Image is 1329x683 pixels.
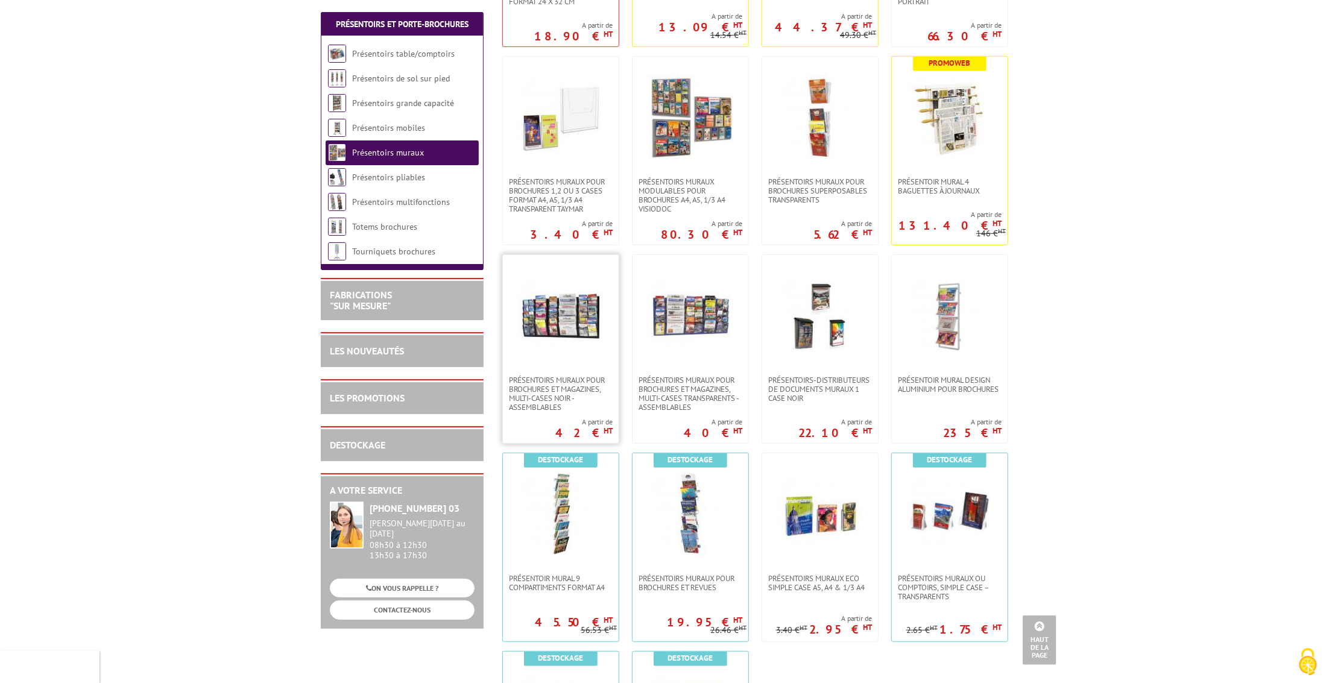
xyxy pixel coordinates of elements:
[328,193,346,211] img: Présentoirs multifonctions
[328,69,346,87] img: Présentoirs de sol sur pied
[927,20,1002,30] span: A partir de
[328,94,346,112] img: Présentoirs grande capacité
[328,168,346,186] img: Présentoirs pliables
[503,574,619,592] a: PRÉSENTOIR MURAL 9 COMPARTIMENTS FORMAT A4
[639,574,742,592] span: PRÉSENTOIRS MURAUX POUR BROCHURES ET REVUES
[943,429,1002,436] p: 235 €
[633,11,742,21] span: A partir de
[776,614,872,623] span: A partir de
[840,31,876,40] p: 49.30 €
[768,574,872,592] span: Présentoirs muraux Eco simple case A5, A4 & 1/3 A4
[352,197,450,207] a: Présentoirs multifonctions
[535,618,613,626] p: 45.50 €
[798,417,872,427] span: A partir de
[555,429,613,436] p: 42 €
[648,471,733,556] img: PRÉSENTOIRS MURAUX POUR BROCHURES ET REVUES
[1023,615,1056,665] a: Haut de la page
[519,75,603,159] img: PRÉSENTOIRS MURAUX POUR BROCHURES 1,2 OU 3 CASES FORMAT A4, A5, 1/3 A4 TRANSPARENT TAYMAR
[658,24,742,31] p: 13.09 €
[330,579,475,597] a: ON VOUS RAPPELLE ?
[633,376,748,412] a: PRÉSENTOIRS MURAUX POUR BROCHURES ET MAGAZINES, MULTI-CASES TRANSPARENTS - ASSEMBLABLES
[604,426,613,436] sup: HT
[328,143,346,162] img: Présentoirs muraux
[927,455,973,465] b: Destockage
[352,73,450,84] a: Présentoirs de sol sur pied
[733,615,742,625] sup: HT
[336,19,469,30] a: Présentoirs et Porte-brochures
[352,221,417,232] a: Totems brochures
[648,273,733,357] img: PRÉSENTOIRS MURAUX POUR BROCHURES ET MAGAZINES, MULTI-CASES TRANSPARENTS - ASSEMBLABLES
[604,227,613,238] sup: HT
[863,227,872,238] sup: HT
[530,219,613,228] span: A partir de
[328,119,346,137] img: Présentoirs mobiles
[352,98,454,109] a: Présentoirs grande capacité
[710,31,747,40] p: 14.54 €
[639,376,742,412] span: PRÉSENTOIRS MURAUX POUR BROCHURES ET MAGAZINES, MULTI-CASES TRANSPARENTS - ASSEMBLABLES
[993,29,1002,39] sup: HT
[809,626,872,633] p: 2.95 €
[863,622,872,632] sup: HT
[555,417,613,427] span: A partir de
[739,623,747,632] sup: HT
[733,227,742,238] sup: HT
[892,574,1008,601] a: PRÉSENTOIRS MURAUX OU COMPTOIRS, SIMPLE CASE – TRANSPARENTS
[330,345,404,357] a: LES NOUVEAUTÉS
[503,376,619,412] a: PRÉSENTOIRS MURAUX POUR BROCHURES ET MAGAZINES, MULTI-CASES NOIR - ASSEMBLABLES
[939,626,1002,633] p: 1.75 €
[330,392,405,404] a: LES PROMOTIONS
[519,273,603,357] img: PRÉSENTOIRS MURAUX POUR BROCHURES ET MAGAZINES, MULTI-CASES NOIR - ASSEMBLABLES
[813,219,872,228] span: A partir de
[684,417,742,427] span: A partir de
[604,29,613,39] sup: HT
[908,273,992,357] img: PRÉSENTOIR MURAL DESIGN ALUMINIUM POUR BROCHURES
[661,219,742,228] span: A partir de
[661,231,742,238] p: 80.30 €
[352,147,424,158] a: Présentoirs muraux
[604,615,613,625] sup: HT
[993,218,1002,228] sup: HT
[778,273,862,357] img: PRÉSENTOIRS-DISTRIBUTEURS DE DOCUMENTS MURAUX 1 CASE NOIR
[538,653,584,663] b: Destockage
[668,455,713,465] b: Destockage
[998,227,1006,235] sup: HT
[667,618,742,626] p: 19.95 €
[710,626,747,635] p: 26.46 €
[762,177,878,204] a: PRÉSENTOIRS MURAUX POUR BROCHURES SUPERPOSABLES TRANSPARENTS
[778,75,862,159] img: PRÉSENTOIRS MURAUX POUR BROCHURES SUPERPOSABLES TRANSPARENTS
[929,58,971,68] b: Promoweb
[538,455,584,465] b: Destockage
[776,626,807,635] p: 3.40 €
[898,177,1002,195] span: Présentoir mural 4 baguettes à journaux
[370,518,475,560] div: 08h30 à 12h30 13h30 à 17h30
[993,426,1002,436] sup: HT
[503,177,619,213] a: PRÉSENTOIRS MURAUX POUR BROCHURES 1,2 OU 3 CASES FORMAT A4, A5, 1/3 A4 TRANSPARENT TAYMAR
[684,429,742,436] p: 40 €
[330,502,364,549] img: widget-service.jpg
[328,218,346,236] img: Totems brochures
[892,376,1008,394] a: PRÉSENTOIR MURAL DESIGN ALUMINIUM POUR BROCHURES
[930,623,938,632] sup: HT
[639,177,742,213] span: Présentoirs muraux modulables pour brochures A4, A5, 1/3 A4 VISIODOC
[898,222,1002,229] p: 131.40 €
[330,485,475,496] h2: A votre service
[908,471,992,556] img: PRÉSENTOIRS MURAUX OU COMPTOIRS, SIMPLE CASE – TRANSPARENTS
[1293,647,1323,677] img: Cookies (fenêtre modale)
[798,429,872,436] p: 22.10 €
[352,172,425,183] a: Présentoirs pliables
[775,24,872,31] p: 44.37 €
[609,623,617,632] sup: HT
[370,502,459,514] strong: [PHONE_NUMBER] 03
[762,574,878,592] a: Présentoirs muraux Eco simple case A5, A4 & 1/3 A4
[892,177,1008,195] a: Présentoir mural 4 baguettes à journaux
[943,417,1002,427] span: A partir de
[898,376,1002,394] span: PRÉSENTOIR MURAL DESIGN ALUMINIUM POUR BROCHURES
[668,653,713,663] b: Destockage
[813,231,872,238] p: 5.62 €
[768,376,872,403] span: PRÉSENTOIRS-DISTRIBUTEURS DE DOCUMENTS MURAUX 1 CASE NOIR
[633,574,748,592] a: PRÉSENTOIRS MURAUX POUR BROCHURES ET REVUES
[352,246,435,257] a: Tourniquets brochures
[733,20,742,30] sup: HT
[519,471,603,556] img: PRÉSENTOIR MURAL 9 COMPARTIMENTS FORMAT A4
[509,376,613,412] span: PRÉSENTOIRS MURAUX POUR BROCHURES ET MAGAZINES, MULTI-CASES NOIR - ASSEMBLABLES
